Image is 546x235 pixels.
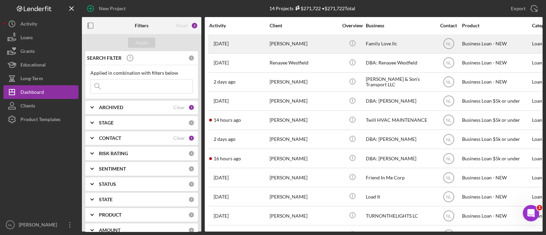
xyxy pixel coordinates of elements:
[20,113,60,128] div: Product Templates
[462,168,530,187] div: Business Loan - NEW
[214,194,229,200] time: 2025-10-01 23:35
[214,213,229,219] time: 2025-09-04 15:13
[270,23,338,28] div: Client
[3,218,78,232] button: NL[PERSON_NAME]
[99,135,121,141] b: CONTACT
[214,79,235,85] time: 2025-10-06 17:14
[270,168,338,187] div: [PERSON_NAME]
[270,54,338,72] div: Renayee Westfield
[214,175,229,180] time: 2025-04-09 17:21
[188,104,195,111] div: 1
[20,99,35,114] div: Clients
[20,44,35,60] div: Grants
[99,2,126,15] div: New Project
[462,54,530,72] div: Business Loan - NEW
[270,188,338,206] div: [PERSON_NAME]
[462,130,530,148] div: Business Loan $5k or under
[214,136,235,142] time: 2025-10-06 19:09
[462,73,530,91] div: Business Loan - NEW
[270,111,338,129] div: [PERSON_NAME]
[99,151,128,156] b: RISK RATING
[270,35,338,53] div: [PERSON_NAME]
[3,72,78,85] button: Long-Term
[3,44,78,58] button: Grants
[135,38,148,48] div: Apply
[366,149,434,167] div: DBA: [PERSON_NAME]
[366,168,434,187] div: Friend In Me Corp
[366,188,434,206] div: Load It
[270,92,338,110] div: [PERSON_NAME]
[135,23,148,28] b: Filters
[214,41,229,46] time: 2025-09-24 22:38
[99,227,120,233] b: AMOUNT
[128,38,155,48] button: Apply
[446,156,451,161] text: NL
[270,149,338,167] div: [PERSON_NAME]
[173,105,185,110] div: Clear
[504,2,543,15] button: Export
[188,212,195,218] div: 0
[188,135,195,141] div: 1
[270,207,338,225] div: [PERSON_NAME]
[366,35,434,53] div: Family Love llc
[446,175,451,180] text: NL
[446,118,451,123] text: NL
[17,218,61,233] div: [PERSON_NAME]
[188,120,195,126] div: 0
[3,99,78,113] button: Clients
[270,130,338,148] div: [PERSON_NAME]
[436,23,461,28] div: Contact
[270,73,338,91] div: [PERSON_NAME]
[293,5,321,11] div: $271,722
[446,61,451,65] text: NL
[462,207,530,225] div: Business Loan - NEW
[3,17,78,31] a: Activity
[176,23,188,28] div: Reset
[446,99,451,104] text: NL
[99,166,126,172] b: SENTIMENT
[462,35,530,53] div: Business Loan - NEW
[366,111,434,129] div: Twill HVAC MAINTENANCE
[20,17,37,32] div: Activity
[446,42,451,46] text: NL
[191,22,198,29] div: 2
[188,55,195,61] div: 0
[462,188,530,206] div: Business Loan - NEW
[462,149,530,167] div: Business Loan $5k or under
[446,80,451,85] text: NL
[87,55,121,61] b: SEARCH FILTER
[269,5,355,11] div: 14 Projects • $271,722 Total
[366,54,434,72] div: DBA: Renayee Westfield
[90,70,193,76] div: Applied in combination with filters below
[3,113,78,126] button: Product Templates
[99,120,114,126] b: STAGE
[8,223,13,227] text: NL
[366,130,434,148] div: DBA: [PERSON_NAME]
[209,23,269,28] div: Activity
[188,227,195,233] div: 0
[462,92,530,110] div: Business Loan $5k or under
[82,2,132,15] button: New Project
[3,85,78,99] button: Dashboard
[214,98,229,104] time: 2025-10-01 02:36
[188,196,195,203] div: 0
[366,92,434,110] div: DBA: [PERSON_NAME]
[99,105,123,110] b: ARCHIVED
[446,214,451,218] text: NL
[366,207,434,225] div: TURNONTHELIGHTS LC
[99,181,116,187] b: STATUS
[20,31,33,46] div: Loans
[214,156,241,161] time: 2025-10-07 20:33
[173,135,185,141] div: Clear
[20,85,44,101] div: Dashboard
[523,205,539,221] iframe: Intercom live chat
[462,23,530,28] div: Product
[3,58,78,72] button: Educational
[214,60,229,65] time: 2025-09-30 20:06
